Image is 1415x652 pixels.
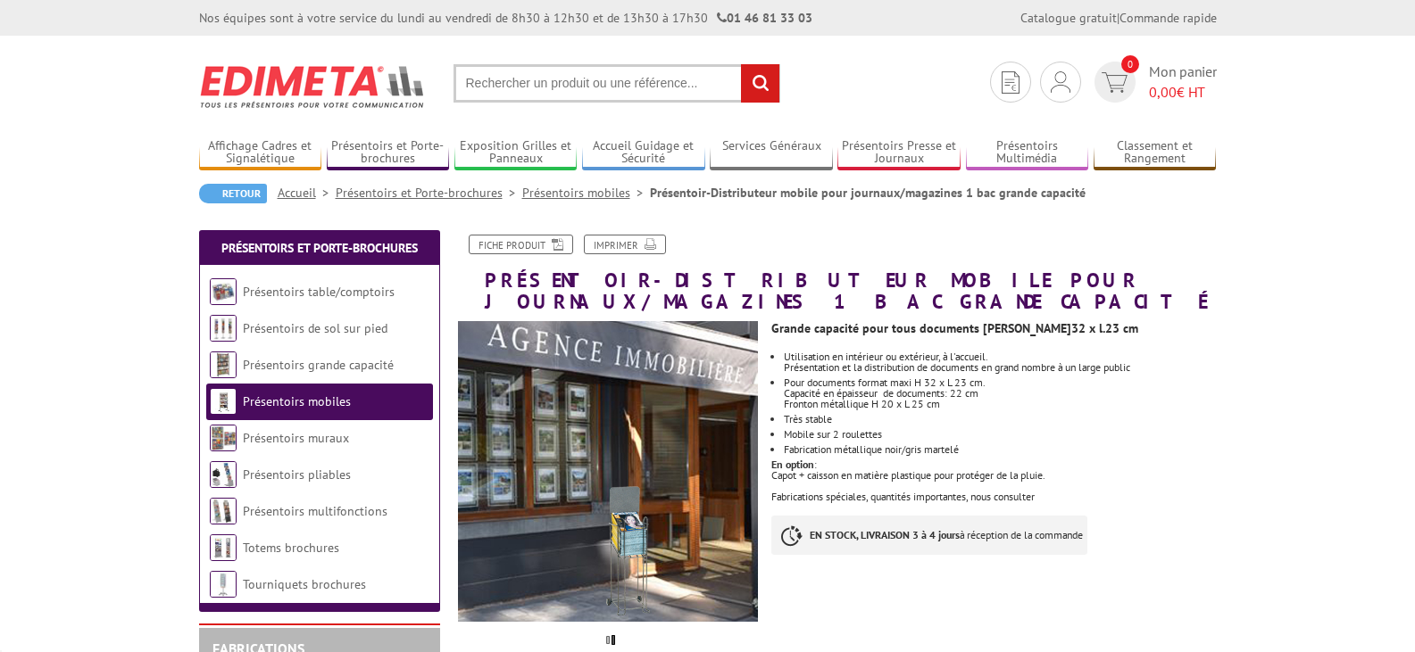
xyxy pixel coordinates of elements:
a: Catalogue gratuit [1020,10,1117,26]
img: Tourniquets brochures [210,571,237,598]
a: Tourniquets brochures [243,576,366,592]
div: : [771,312,1229,573]
img: Présentoirs muraux [210,425,237,451]
img: devis rapide [1102,72,1128,93]
a: Imprimer [584,235,666,254]
span: 0,00 [1149,83,1177,101]
a: Présentoirs grande capacité [243,357,394,373]
div: Nos équipes sont à votre service du lundi au vendredi de 8h30 à 12h30 et de 13h30 à 17h30 [199,9,812,27]
img: Edimeta [199,54,427,120]
div: | [1020,9,1217,27]
li: Mobile sur 2 roulettes [784,429,1216,440]
a: Présentoirs table/comptoirs [243,284,395,300]
img: Présentoirs pliables [210,461,237,488]
p: Pour documents format maxi H 32 x L 23 cm. [784,377,1216,388]
span: Mon panier [1149,62,1217,103]
a: Retour [199,184,267,203]
a: Présentoirs Presse et Journaux [837,138,961,168]
a: Présentoirs muraux [243,430,349,446]
strong: 01 46 81 33 03 [717,10,812,26]
a: Totems brochures [243,540,339,556]
p: Capacité en épaisseur de documents: 22 cm [784,388,1216,399]
img: devis rapide [1002,71,1020,94]
input: Rechercher un produit ou une référence... [454,64,780,103]
li: Utilisation en intérieur ou extérieur, à l'accueil. Présentation et la distribution de documents ... [784,351,1216,373]
a: Présentoirs de sol sur pied [243,320,387,336]
a: Services Généraux [710,138,833,168]
h1: Présentoir-Distributeur mobile pour journaux/magazines 1 bac grande capacité [445,235,1230,312]
a: Présentoirs mobiles [522,185,650,201]
div: Fronton métallique H 20 x L 25 cm [784,399,1216,409]
a: Présentoirs Multimédia [966,138,1089,168]
img: Présentoirs grande capacité [210,351,237,378]
a: devis rapide 0 Mon panier 0,00€ HT [1090,62,1217,103]
a: Présentoirs pliables [243,466,351,483]
span: 0 [1121,55,1139,73]
a: Présentoirs et Porte-brochures [221,240,418,256]
a: Présentoirs multifonctions [243,503,387,519]
a: Fiche produit [469,235,573,254]
img: Présentoirs mobiles [210,388,237,415]
strong: EN STOCK, LIVRAISON 3 à 4 jours [810,528,960,541]
p: à réception de la commande [771,516,1087,555]
img: distributeur_docs_1bac_grande_capacite_312301_mise_en_scene.jpg [458,321,759,622]
div: Capot + caisson en matière plastique pour protéger de la pluie. Fabrications spéciales, quantités... [771,470,1216,502]
img: Présentoirs multifonctions [210,498,237,524]
a: Affichage Cadres et Signalétique [199,138,322,168]
span: € HT [1149,82,1217,103]
li: Très stable [784,414,1216,425]
li: Présentoir-Distributeur mobile pour journaux/magazines 1 bac grande capacité [650,184,1086,202]
strong: Grande capacité pour tous documents [PERSON_NAME]32 x l.23 cm [771,320,1138,336]
img: Présentoirs de sol sur pied [210,315,237,342]
input: rechercher [741,64,779,103]
a: Commande rapide [1120,10,1217,26]
img: Présentoirs table/comptoirs [210,278,237,305]
a: Présentoirs mobiles [243,393,351,409]
img: Totems brochures [210,534,237,561]
a: Exposition Grilles et Panneaux [454,138,578,168]
a: Accueil [278,185,336,201]
img: devis rapide [1051,71,1070,93]
a: Présentoirs et Porte-brochures [327,138,450,168]
a: Présentoirs et Porte-brochures [336,185,522,201]
a: Accueil Guidage et Sécurité [582,138,705,168]
li: Fabrication métallique noir/gris martelé [784,444,1216,455]
a: Classement et Rangement [1094,138,1217,168]
strong: En option [771,458,814,471]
